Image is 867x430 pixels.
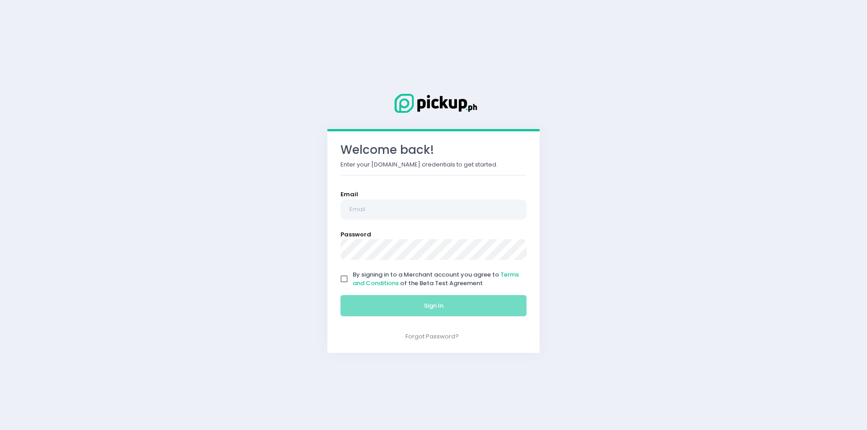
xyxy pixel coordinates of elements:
[340,143,527,157] h3: Welcome back!
[340,199,527,220] input: Email
[406,332,459,341] a: Forgot Password?
[340,160,527,169] p: Enter your [DOMAIN_NAME] credentials to get started.
[388,92,479,115] img: Logo
[353,270,519,288] a: Terms and Conditions
[340,230,371,239] label: Password
[353,270,519,288] span: By signing in to a Merchant account you agree to of the Beta Test Agreement
[424,301,443,310] span: Sign In
[340,295,527,317] button: Sign In
[340,190,358,199] label: Email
